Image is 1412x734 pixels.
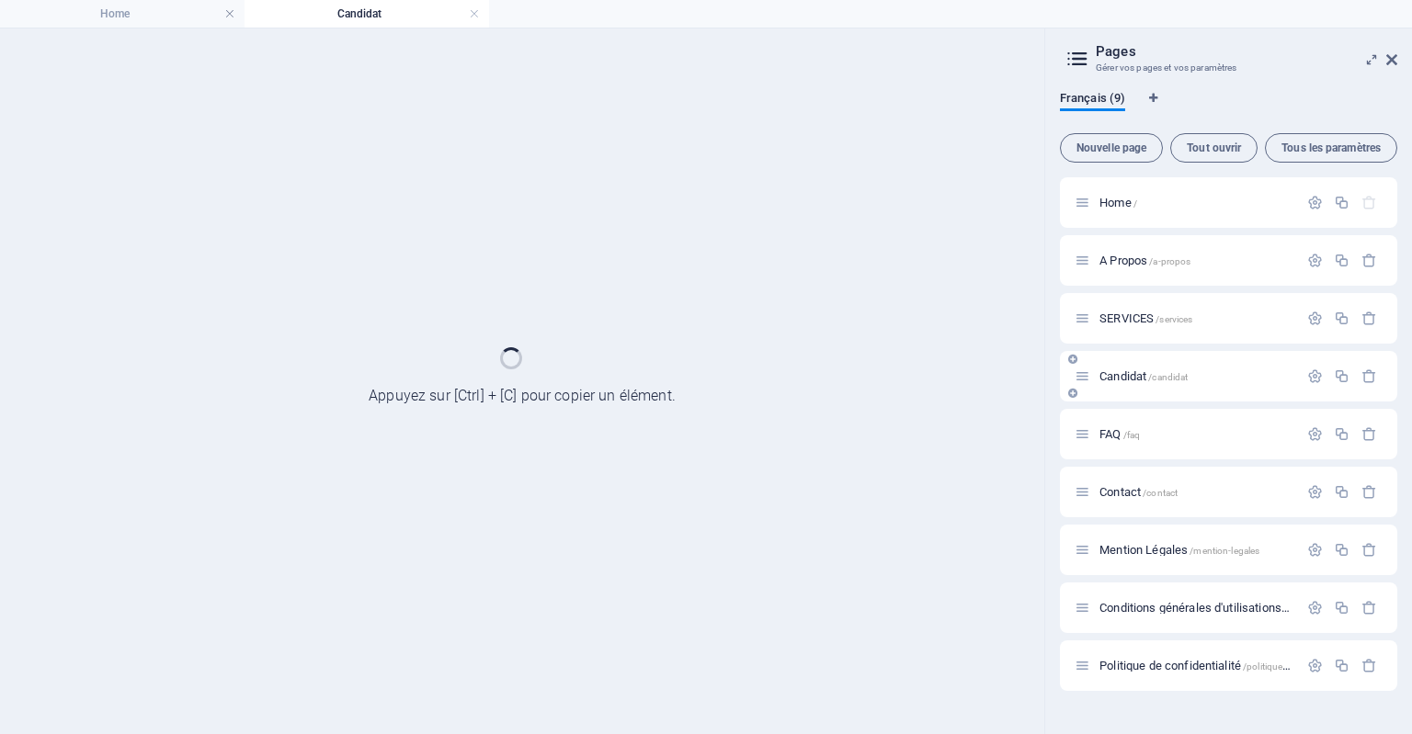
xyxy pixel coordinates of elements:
[1170,133,1258,163] button: Tout ouvrir
[1334,311,1349,326] div: Dupliquer
[1099,485,1178,499] span: Cliquez pour ouvrir la page.
[1334,542,1349,558] div: Dupliquer
[1133,198,1137,209] span: /
[1190,546,1259,556] span: /mention-legales
[1307,658,1323,673] div: Paramètres
[1361,658,1377,673] div: Supprimer
[1149,256,1190,266] span: /a-propos
[1068,142,1155,153] span: Nouvelle page
[1307,542,1323,558] div: Paramètres
[1123,430,1141,440] span: /faq
[1361,253,1377,268] div: Supprimer
[1265,133,1397,163] button: Tous les paramètres
[1096,43,1397,60] h2: Pages
[1094,312,1298,324] div: SERVICES/services
[1060,87,1125,113] span: Français (9)
[1361,600,1377,615] div: Supprimer
[245,4,489,24] h4: Candidat
[1094,660,1298,672] div: Politique de confidentialité/politique-de-confidentialite
[1273,142,1389,153] span: Tous les paramètres
[1307,600,1323,615] div: Paramètres
[1307,426,1323,442] div: Paramètres
[1099,254,1190,267] span: Cliquez pour ouvrir la page.
[1099,196,1137,209] span: Cliquez pour ouvrir la page.
[1361,426,1377,442] div: Supprimer
[1143,488,1178,498] span: /contact
[1094,486,1298,498] div: Contact/contact
[1361,484,1377,500] div: Supprimer
[1094,254,1298,266] div: A Propos/a-propos
[1307,368,1323,384] div: Paramètres
[1094,602,1298,614] div: Conditions générales d'utilisations/conditions-generales-d-utilisations
[1099,369,1188,383] span: Cliquez pour ouvrir la page.
[1060,133,1163,163] button: Nouvelle page
[1243,661,1357,672] span: /politique-de-confidentialite
[1307,484,1323,500] div: Paramètres
[1094,428,1298,440] div: FAQ/faq
[1361,542,1377,558] div: Supprimer
[1334,658,1349,673] div: Dupliquer
[1096,60,1361,76] h3: Gérer vos pages et vos paramètres
[1156,314,1192,324] span: /services
[1334,426,1349,442] div: Dupliquer
[1334,600,1349,615] div: Dupliquer
[1179,142,1249,153] span: Tout ouvrir
[1361,311,1377,326] div: Supprimer
[1361,368,1377,384] div: Supprimer
[1148,372,1188,382] span: /candidat
[1099,543,1259,557] span: Cliquez pour ouvrir la page.
[1099,659,1357,672] span: Cliquez pour ouvrir la page.
[1094,197,1298,209] div: Home/
[1099,427,1140,441] span: Cliquez pour ouvrir la page.
[1307,253,1323,268] div: Paramètres
[1307,311,1323,326] div: Paramètres
[1334,484,1349,500] div: Dupliquer
[1334,253,1349,268] div: Dupliquer
[1094,370,1298,382] div: Candidat/candidat
[1307,195,1323,210] div: Paramètres
[1060,91,1397,126] div: Onglets langues
[1334,195,1349,210] div: Dupliquer
[1099,311,1192,325] span: Cliquez pour ouvrir la page.
[1094,544,1298,556] div: Mention Légales/mention-legales
[1334,368,1349,384] div: Dupliquer
[1361,195,1377,210] div: La page de départ ne peut pas être supprimée.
